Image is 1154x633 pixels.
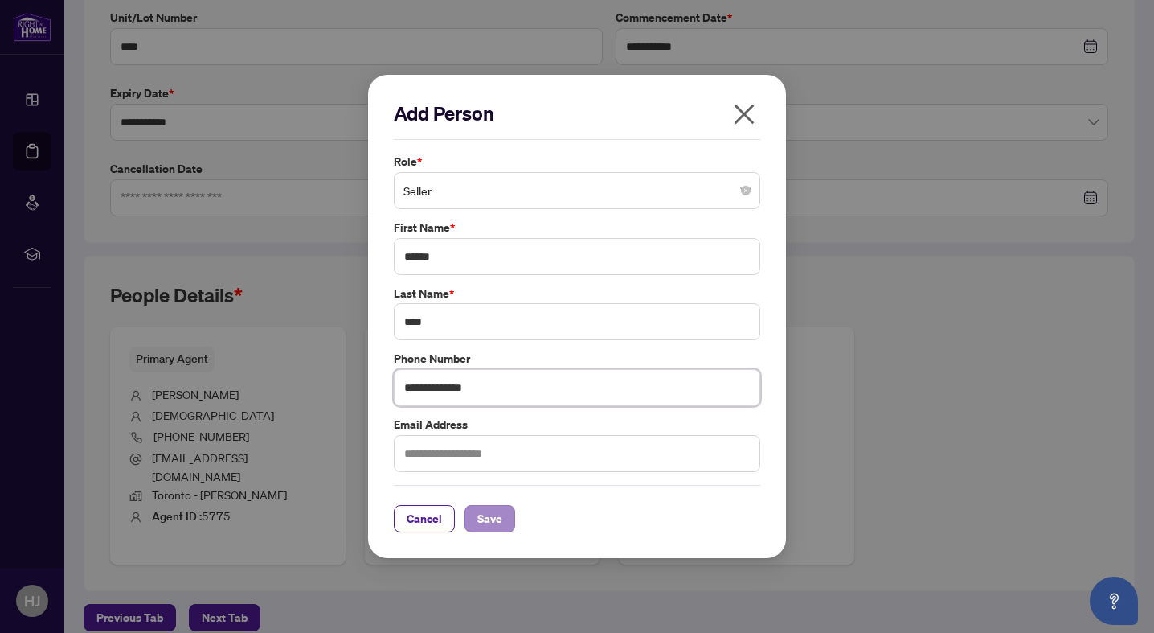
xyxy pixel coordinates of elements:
span: close [731,101,757,127]
span: Cancel [407,506,442,532]
span: close-circle [741,186,751,195]
span: Seller [403,175,751,206]
button: Save [464,505,515,532]
label: Phone Number [394,350,760,368]
label: Role [394,153,760,171]
label: Email Address [394,416,760,434]
span: Save [477,506,502,532]
label: Last Name [394,285,760,302]
button: Cancel [394,505,455,532]
button: Open asap [1090,577,1138,625]
h2: Add Person [394,101,760,126]
label: First Name [394,219,760,236]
